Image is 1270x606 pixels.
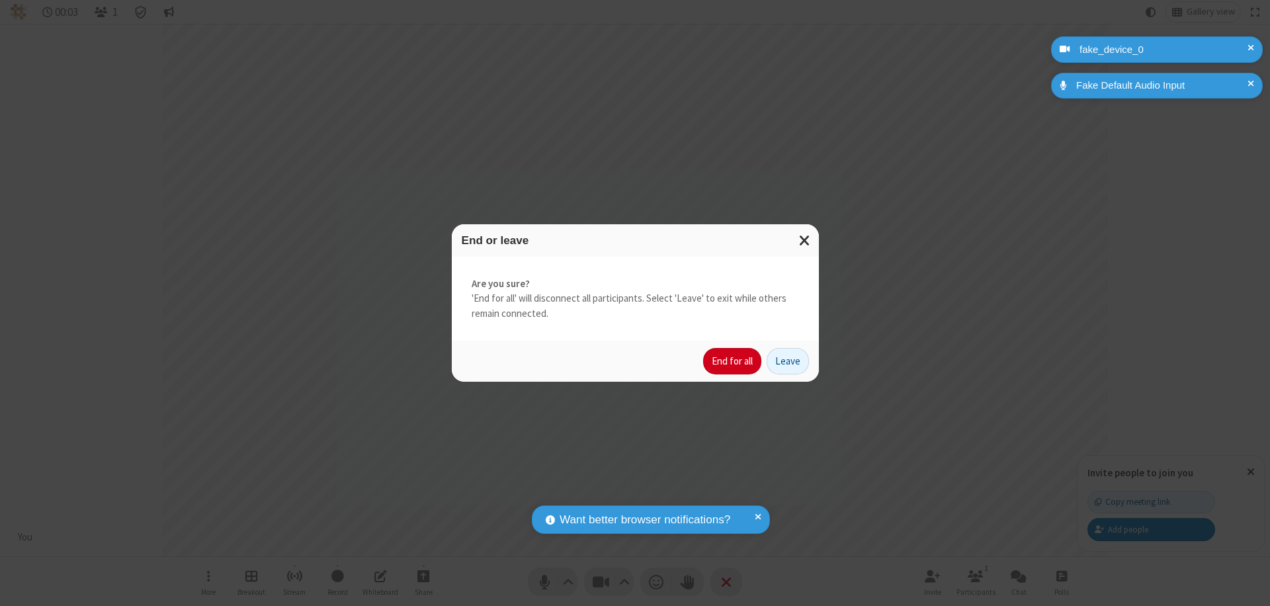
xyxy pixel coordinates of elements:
[452,257,819,341] div: 'End for all' will disconnect all participants. Select 'Leave' to exit while others remain connec...
[462,234,809,247] h3: End or leave
[791,224,819,257] button: Close modal
[767,348,809,374] button: Leave
[560,511,730,529] span: Want better browser notifications?
[1072,78,1253,93] div: Fake Default Audio Input
[472,277,799,292] strong: Are you sure?
[703,348,761,374] button: End for all
[1075,42,1253,58] div: fake_device_0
